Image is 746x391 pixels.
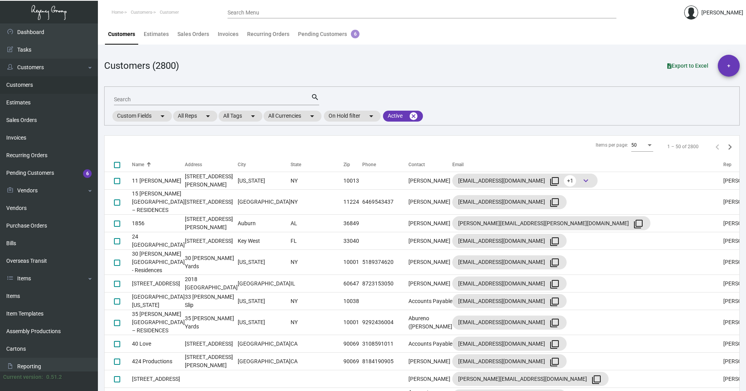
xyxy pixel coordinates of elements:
[324,111,381,122] mat-chip: On Hold filter
[727,55,730,77] span: +
[362,161,376,168] div: Phone
[343,161,350,168] div: Zip
[238,310,291,335] td: [US_STATE]
[185,292,238,310] td: 33 [PERSON_NAME] Slip
[132,292,185,310] td: [GEOGRAPHIC_DATA] [US_STATE]
[458,373,603,385] div: [PERSON_NAME][EMAIL_ADDRESS][DOMAIN_NAME]
[112,10,123,15] span: Home
[132,335,185,353] td: 40 Love
[724,140,736,153] button: Next page
[564,175,576,187] span: +1
[185,232,238,250] td: [STREET_ADDRESS]
[550,177,559,186] mat-icon: filter_none
[144,30,169,38] div: Estimates
[343,232,362,250] td: 33040
[343,335,362,353] td: 90069
[185,335,238,353] td: [STREET_ADDRESS]
[343,353,362,370] td: 90069
[723,161,732,168] div: Rep
[291,310,343,335] td: NY
[238,353,291,370] td: [GEOGRAPHIC_DATA]
[362,250,408,275] td: 5189374620
[408,215,452,232] td: [PERSON_NAME]
[362,190,408,215] td: 6469543437
[408,275,452,292] td: [PERSON_NAME]
[458,337,561,350] div: [EMAIL_ADDRESS][DOMAIN_NAME]
[343,250,362,275] td: 10001
[550,258,559,267] mat-icon: filter_none
[158,111,167,121] mat-icon: arrow_drop_down
[291,353,343,370] td: CA
[291,161,301,168] div: State
[458,316,561,329] div: [EMAIL_ADDRESS][DOMAIN_NAME]
[132,250,185,275] td: 30 [PERSON_NAME][GEOGRAPHIC_DATA] - Residences
[343,215,362,232] td: 36849
[458,196,561,208] div: [EMAIL_ADDRESS][DOMAIN_NAME]
[408,292,452,310] td: Accounts Payable
[46,373,62,381] div: 0.51.2
[718,55,740,77] button: +
[667,63,708,69] span: Export to Excel
[218,30,238,38] div: Invoices
[634,219,643,229] mat-icon: filter_none
[173,111,217,122] mat-chip: All Reps
[203,111,213,121] mat-icon: arrow_drop_down
[408,370,452,388] td: [PERSON_NAME]
[185,250,238,275] td: 30 [PERSON_NAME] Yards
[291,190,343,215] td: NY
[367,111,376,121] mat-icon: arrow_drop_down
[185,190,238,215] td: [STREET_ADDRESS]
[408,161,425,168] div: Contact
[298,30,359,38] div: Pending Customers
[550,198,559,207] mat-icon: filter_none
[238,275,291,292] td: [GEOGRAPHIC_DATA]
[238,161,246,168] div: City
[238,335,291,353] td: [GEOGRAPHIC_DATA]
[185,275,238,292] td: 2018 [GEOGRAPHIC_DATA]
[264,111,322,122] mat-chip: All Currencies
[362,353,408,370] td: 8184190905
[238,190,291,215] td: [GEOGRAPHIC_DATA]
[160,10,179,15] span: Customer
[362,335,408,353] td: 3108591011
[132,275,185,292] td: [STREET_ADDRESS]
[248,111,258,121] mat-icon: arrow_drop_down
[185,353,238,370] td: [STREET_ADDRESS][PERSON_NAME]
[132,161,185,168] div: Name
[132,190,185,215] td: 15 [PERSON_NAME][GEOGRAPHIC_DATA] – RESIDENCES
[132,161,144,168] div: Name
[581,176,591,185] span: keyboard_arrow_down
[343,292,362,310] td: 10038
[291,292,343,310] td: NY
[132,232,185,250] td: 24 [GEOGRAPHIC_DATA]
[104,59,179,73] div: Customers (2800)
[238,292,291,310] td: [US_STATE]
[291,335,343,353] td: CA
[238,172,291,190] td: [US_STATE]
[132,353,185,370] td: 424 Productions
[362,161,408,168] div: Phone
[711,140,724,153] button: Previous page
[3,373,43,381] div: Current version:
[458,235,561,247] div: [EMAIL_ADDRESS][DOMAIN_NAME]
[185,215,238,232] td: [STREET_ADDRESS][PERSON_NAME]
[362,275,408,292] td: 8723153050
[667,143,699,150] div: 1 – 50 of 2800
[458,277,561,290] div: [EMAIL_ADDRESS][DOMAIN_NAME]
[343,161,362,168] div: Zip
[132,310,185,335] td: 35 [PERSON_NAME][GEOGRAPHIC_DATA] – RESIDENCES
[592,375,601,384] mat-icon: filter_none
[458,295,561,307] div: [EMAIL_ADDRESS][DOMAIN_NAME]
[684,5,698,20] img: admin@bootstrapmaster.com
[343,172,362,190] td: 10013
[343,190,362,215] td: 11224
[185,161,238,168] div: Address
[112,111,172,122] mat-chip: Custom Fields
[550,237,559,246] mat-icon: filter_none
[291,275,343,292] td: IL
[108,30,135,38] div: Customers
[408,161,452,168] div: Contact
[550,318,559,328] mat-icon: filter_none
[408,310,452,335] td: Abureno ([PERSON_NAME]
[661,59,715,73] button: Export to Excel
